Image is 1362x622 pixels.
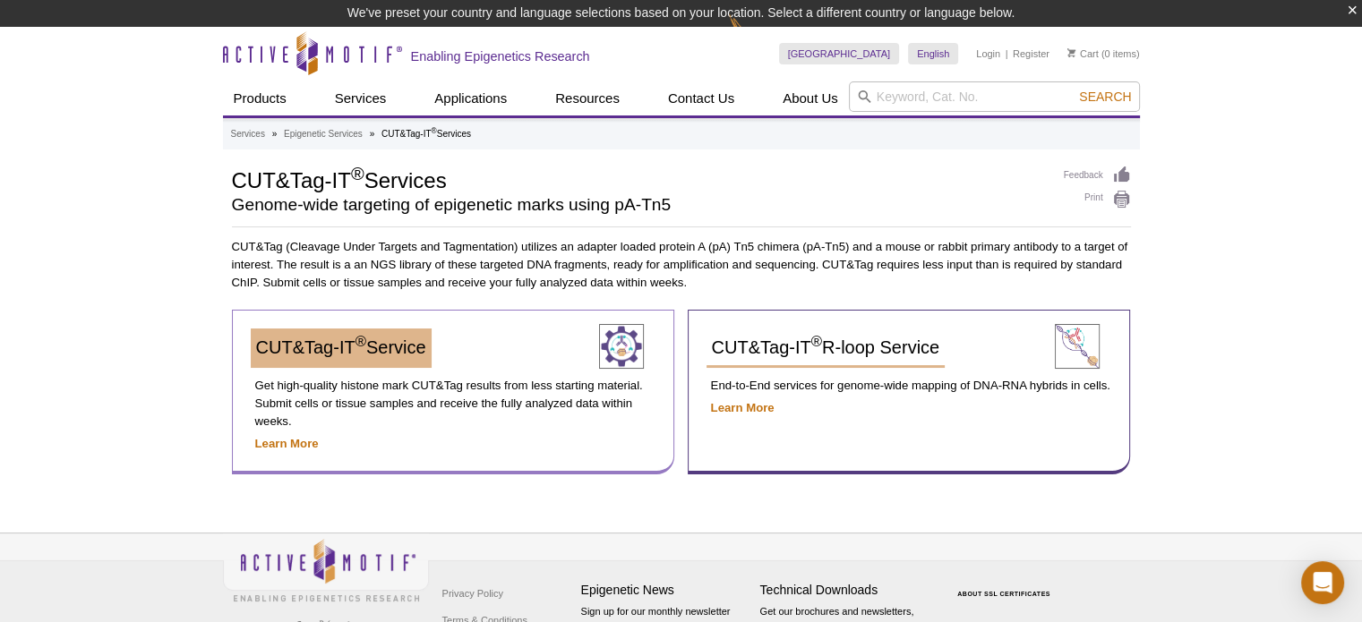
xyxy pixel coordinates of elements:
a: Cart [1067,47,1099,60]
img: Change Here [729,13,776,55]
p: Get high-quality histone mark CUT&Tag results from less starting material. Submit cells or tissue... [251,377,655,430]
p: CUT&Tag (Cleavage Under Targets and Tagmentation) utilizes an adapter loaded protein A (pA) Tn5 c... [232,238,1131,292]
span: CUT&Tag-IT Service [256,337,426,357]
img: CUT&Tag-IT® Service [599,324,644,369]
a: Services [324,81,398,115]
input: Keyword, Cat. No. [849,81,1140,112]
h2: Genome-wide targeting of epigenetic marks using pA-Tn5 [232,197,1046,213]
table: Click to Verify - This site chose Symantec SSL for secure e-commerce and confidential communicati... [939,565,1074,604]
sup: ® [432,126,437,135]
a: Contact Us [657,81,745,115]
a: CUT&Tag-IT®R-loop Service [707,328,946,368]
sup: ® [351,164,364,183]
div: Open Intercom Messenger [1301,561,1344,604]
img: Your Cart [1067,48,1075,57]
h4: Epigenetic News [581,583,751,598]
a: Register [1013,47,1049,60]
a: Applications [424,81,518,115]
li: (0 items) [1067,43,1140,64]
h2: Enabling Epigenetics Research [411,48,590,64]
h4: Technical Downloads [760,583,930,598]
a: Print [1064,190,1131,209]
a: Login [976,47,1000,60]
h1: CUT&Tag-IT Services [232,166,1046,192]
img: Active Motif, [223,533,429,606]
li: » [272,129,278,139]
li: CUT&Tag-IT Services [381,129,471,139]
a: [GEOGRAPHIC_DATA] [779,43,900,64]
a: Products [223,81,297,115]
sup: ® [811,334,822,351]
li: » [370,129,375,139]
a: Learn More [711,401,775,414]
a: Feedback [1064,166,1131,185]
a: English [908,43,958,64]
a: About Us [772,81,849,115]
a: Learn More [255,437,319,450]
p: End-to-End services for genome-wide mapping of DNA-RNA hybrids in cells. [707,377,1111,395]
a: Services [231,126,265,142]
img: CUT&Tag-IT® Service [1055,324,1100,369]
a: Resources [544,81,630,115]
span: Search [1079,89,1131,104]
button: Search [1074,89,1136,105]
a: Privacy Policy [438,580,508,607]
span: CUT&Tag-IT R-loop Service [712,337,940,357]
a: CUT&Tag-IT®Service [251,328,432,368]
a: ABOUT SSL CERTIFICATES [957,591,1050,597]
li: | [1006,43,1008,64]
a: Epigenetic Services [284,126,363,142]
sup: ® [355,334,366,351]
